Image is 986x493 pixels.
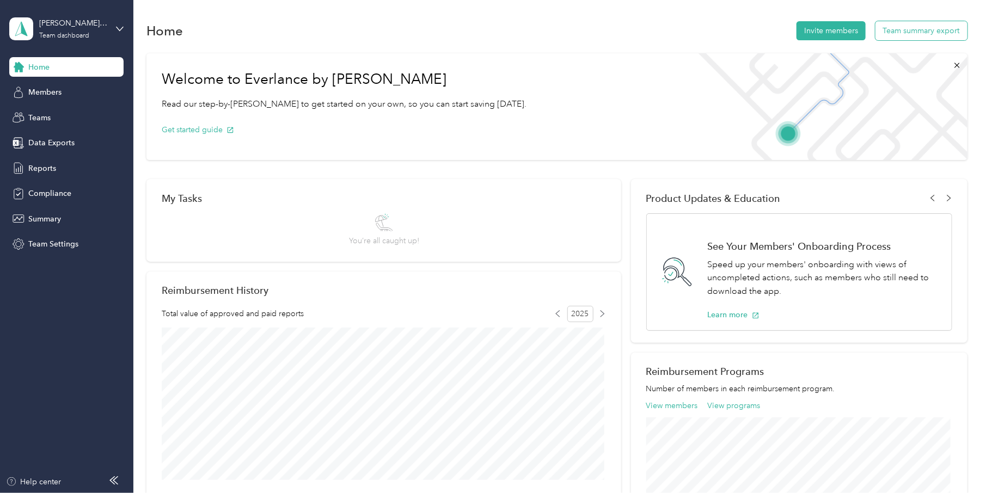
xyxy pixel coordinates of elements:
[162,124,234,135] button: Get started guide
[28,112,51,124] span: Teams
[646,193,781,204] span: Product Updates & Education
[875,21,967,40] button: Team summary export
[162,308,304,319] span: Total value of approved and paid reports
[567,306,593,322] span: 2025
[162,285,268,296] h2: Reimbursement History
[162,193,606,204] div: My Tasks
[28,137,75,149] span: Data Exports
[925,432,986,493] iframe: Everlance-gr Chat Button Frame
[349,235,419,246] span: You’re all caught up!
[28,163,56,174] span: Reports
[28,188,71,199] span: Compliance
[707,400,760,411] button: View programs
[708,241,940,252] h1: See Your Members' Onboarding Process
[6,476,62,488] button: Help center
[28,61,50,73] span: Home
[708,309,760,321] button: Learn more
[39,33,89,39] div: Team dashboard
[39,17,107,29] div: [PERSON_NAME][EMAIL_ADDRESS][PERSON_NAME][DOMAIN_NAME]
[797,21,866,40] button: Invite members
[28,238,78,250] span: Team Settings
[28,213,61,225] span: Summary
[162,71,526,88] h1: Welcome to Everlance by [PERSON_NAME]
[28,87,62,98] span: Members
[646,383,952,395] p: Number of members in each reimbursement program.
[162,97,526,111] p: Read our step-by-[PERSON_NAME] to get started on your own, so you can start saving [DATE].
[708,258,940,298] p: Speed up your members' onboarding with views of uncompleted actions, such as members who still ne...
[646,400,698,411] button: View members
[646,366,952,377] h2: Reimbursement Programs
[688,53,967,160] img: Welcome to everlance
[146,25,183,36] h1: Home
